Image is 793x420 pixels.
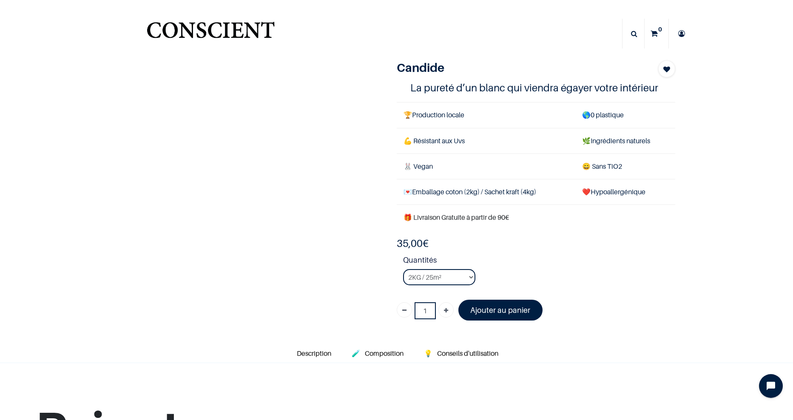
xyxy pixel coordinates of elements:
span: 🏆 [404,111,412,119]
a: Ajouter au panier [458,300,543,321]
span: 🐰 Vegan [404,162,433,170]
span: 💡 [424,349,432,358]
button: Add to wishlist [658,60,675,77]
span: 35,00 [397,237,423,250]
td: ❤️Hypoallergénique [575,179,675,204]
span: 💌 [404,187,412,196]
span: Conseils d'utilisation [437,349,498,358]
span: 😄 S [582,162,596,170]
span: Add to wishlist [663,64,670,74]
td: 0 plastique [575,102,675,128]
b: € [397,237,429,250]
font: 🎁 Livraison Gratuite à partir de 90€ [404,213,509,221]
td: Production locale [397,102,575,128]
a: Ajouter [438,302,454,318]
strong: Quantités [403,254,675,269]
td: Ingrédients naturels [575,128,675,153]
font: Ajouter au panier [470,306,530,315]
td: Emballage coton (2kg) / Sachet kraft (4kg) [397,179,575,204]
span: Composition [365,349,404,358]
span: Description [297,349,331,358]
span: 🌎 [582,111,591,119]
h1: Candide [397,60,634,75]
a: 0 [645,19,668,48]
h4: La pureté d’un blanc qui viendra égayer votre intérieur [410,81,661,94]
sup: 0 [656,25,664,34]
span: 🧪 [352,349,360,358]
a: Logo of Conscient [145,17,276,51]
span: 💪 Résistant aux Uvs [404,136,465,145]
span: 🌿 [582,136,591,145]
img: Conscient [145,17,276,51]
a: Supprimer [397,302,412,318]
td: ans TiO2 [575,153,675,179]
